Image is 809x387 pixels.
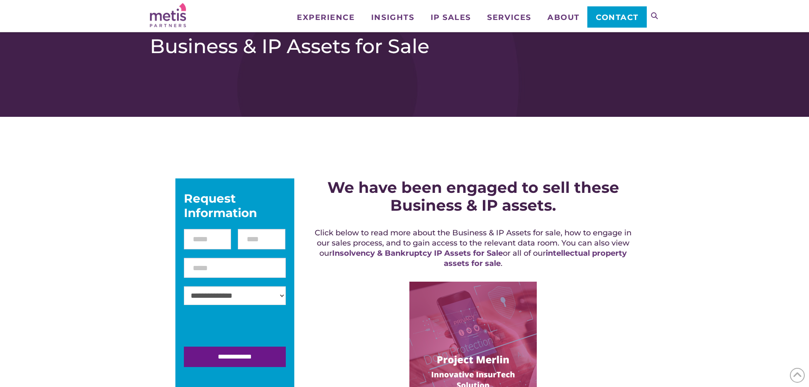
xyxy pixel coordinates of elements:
span: About [547,14,580,21]
div: Request Information [184,191,286,220]
span: IP Sales [431,14,471,21]
span: Contact [596,14,639,21]
a: Contact [587,6,646,28]
h1: Business & IP Assets for Sale [150,34,660,58]
strong: We have been engaged to sell these Business & IP assets. [327,178,619,215]
a: Insolvency & Bankruptcy IP Assets for Sale [332,249,503,258]
iframe: reCAPTCHA [184,314,313,347]
span: Insights [371,14,414,21]
span: Experience [297,14,355,21]
img: Metis Partners [150,3,186,27]
a: intellectual property assets for sale [444,249,627,268]
h5: Click below to read more about the Business & IP Assets for sale, how to engage in our sales proc... [313,228,634,268]
span: Services [487,14,531,21]
span: Back to Top [790,368,805,383]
